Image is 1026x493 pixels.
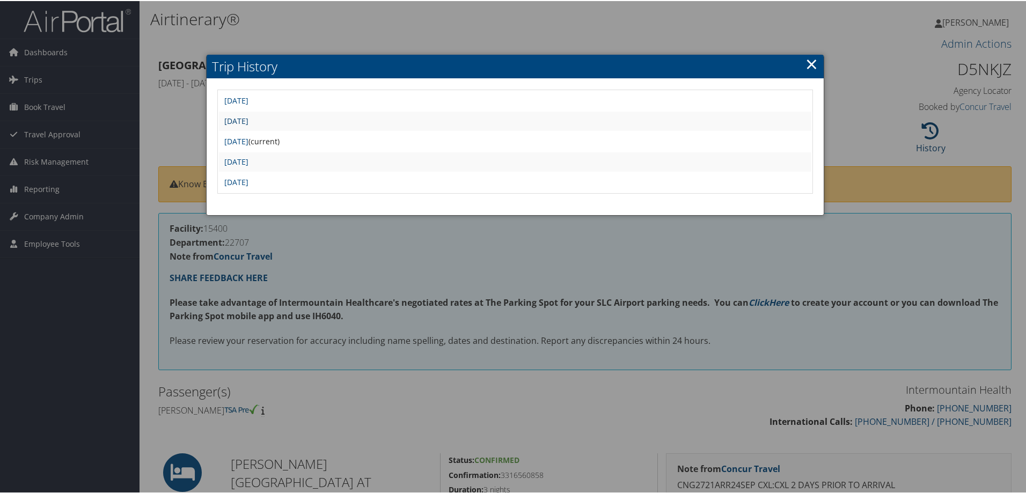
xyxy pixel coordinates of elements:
a: [DATE] [224,94,248,105]
td: (current) [219,131,811,150]
a: [DATE] [224,135,248,145]
a: [DATE] [224,115,248,125]
a: [DATE] [224,176,248,186]
a: × [805,52,818,73]
h2: Trip History [207,54,824,77]
a: [DATE] [224,156,248,166]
